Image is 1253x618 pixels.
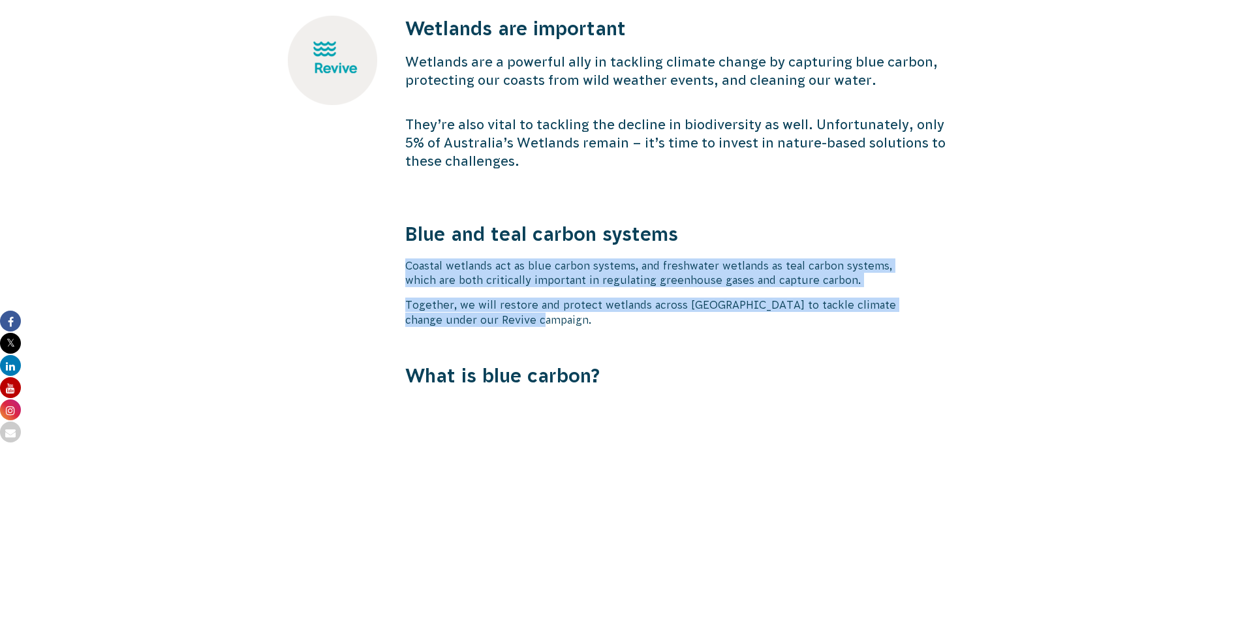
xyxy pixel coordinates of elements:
[288,16,377,105] img: Revive
[405,260,892,286] span: Coastal wetlands act as blue carbon systems, and freshwater wetlands as teal carbon systems, whic...
[405,18,626,39] strong: Wetlands are important
[405,299,896,325] span: Together, we will restore and protect wetlands across [GEOGRAPHIC_DATA] to tackle climate change ...
[405,53,965,89] p: Wetlands are a powerful ally in tackling climate change by capturing blue carbon, protecting our ...
[405,116,965,170] p: They’re also vital to tackling the decline in biodiversity as well. Unfortunately, only 5% of Aus...
[405,223,678,245] strong: Blue and teal carbon systems
[405,365,600,386] strong: What is blue carbon?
